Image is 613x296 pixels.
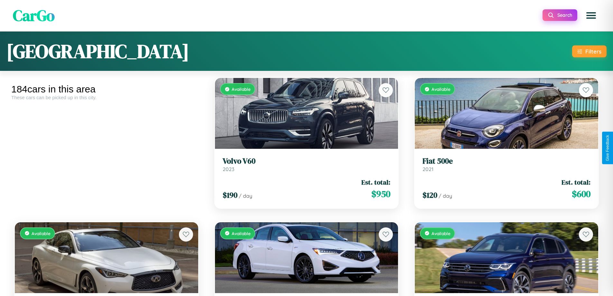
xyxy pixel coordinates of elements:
[605,135,610,161] div: Give Feedback
[32,231,51,236] span: Available
[557,12,572,18] span: Search
[223,157,391,166] h3: Volvo V60
[361,177,390,187] span: Est. total:
[6,38,189,64] h1: [GEOGRAPHIC_DATA]
[543,9,577,21] button: Search
[423,157,590,166] h3: Fiat 500e
[13,5,55,26] span: CarGo
[562,177,590,187] span: Est. total:
[223,190,237,200] span: $ 190
[11,95,202,100] div: These cars can be picked up in this city.
[572,187,590,200] span: $ 600
[371,187,390,200] span: $ 950
[432,231,450,236] span: Available
[232,86,251,92] span: Available
[439,193,452,199] span: / day
[432,86,450,92] span: Available
[423,157,590,172] a: Fiat 500e2021
[582,6,600,24] button: Open menu
[232,231,251,236] span: Available
[423,190,437,200] span: $ 120
[223,157,391,172] a: Volvo V602023
[11,84,202,95] div: 184 cars in this area
[585,48,601,55] div: Filters
[223,166,234,172] span: 2023
[239,193,252,199] span: / day
[572,45,607,57] button: Filters
[423,166,433,172] span: 2021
